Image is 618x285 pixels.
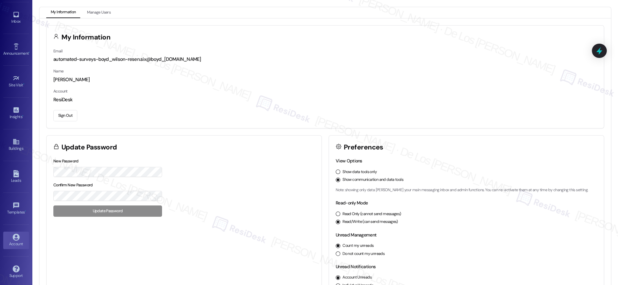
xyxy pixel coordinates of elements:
label: Unread Notifications [336,264,375,269]
label: Confirm New Password [53,182,93,188]
span: • [29,50,30,55]
label: View Options [336,158,362,164]
label: Read-only Mode [336,200,368,206]
label: New Password [53,159,79,164]
a: Leads [3,168,29,186]
label: Name [53,69,64,74]
a: Inbox [3,9,29,27]
label: Show communication and data tools [342,177,403,183]
label: Count my unreads [342,243,374,249]
button: My Information [46,7,80,18]
a: Site Visit • [3,73,29,90]
a: Insights • [3,104,29,122]
button: Manage Users [82,7,115,18]
label: Account [53,89,68,94]
span: • [22,114,23,118]
h3: My Information [61,34,111,41]
label: Account Unreads [342,275,372,280]
label: Unread Management [336,232,376,238]
label: Read/Write (can send messages) [342,219,398,225]
label: Email [53,49,62,54]
span: • [25,209,26,214]
a: Buildings [3,136,29,154]
a: Support [3,263,29,281]
a: Templates • [3,200,29,217]
div: ResiDesk [53,96,597,103]
button: Sign Out [53,110,77,121]
h3: Update Password [61,144,117,151]
label: Show data tools only [342,169,377,175]
div: [PERSON_NAME] [53,76,597,83]
a: Account [3,232,29,249]
span: • [23,82,24,86]
label: Read Only (cannot send messages) [342,211,401,217]
p: Note: showing only data [PERSON_NAME] your main messaging inbox and admin functions. You can re-a... [336,187,597,193]
h3: Preferences [344,144,383,151]
label: Do not count my unreads [342,251,385,257]
div: automated-surveys-boyd_wilson-resen.six@boyd_[DOMAIN_NAME] [53,56,597,63]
